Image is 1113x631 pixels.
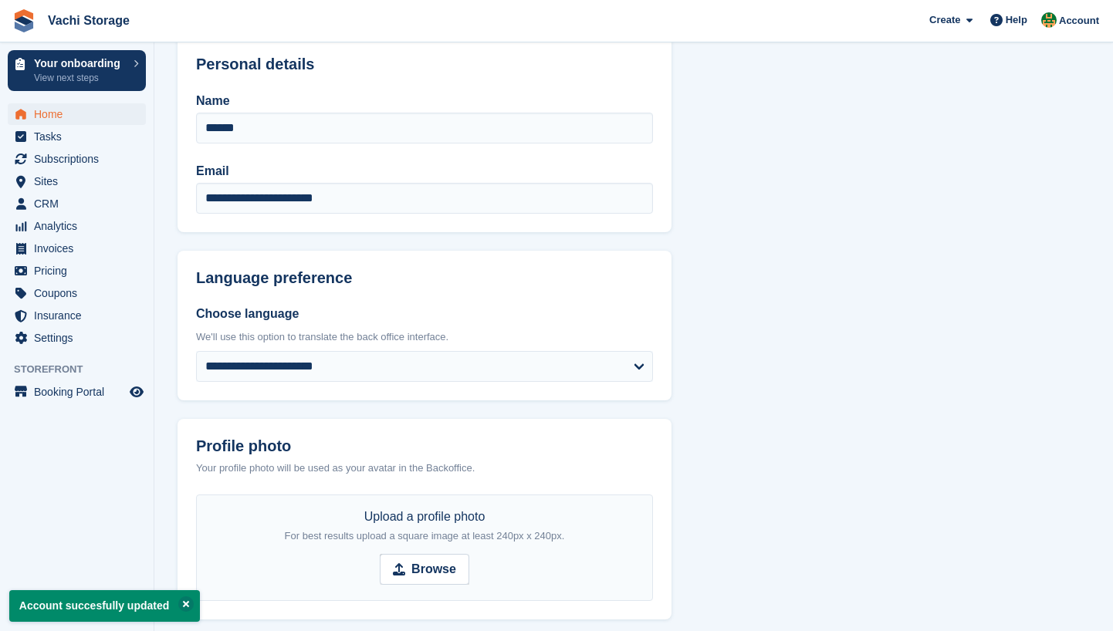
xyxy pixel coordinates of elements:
[34,215,127,237] span: Analytics
[285,508,565,545] div: Upload a profile photo
[411,560,456,579] strong: Browse
[8,148,146,170] a: menu
[42,8,136,33] a: Vachi Storage
[8,282,146,304] a: menu
[8,215,146,237] a: menu
[34,305,127,326] span: Insurance
[34,238,127,259] span: Invoices
[34,381,127,403] span: Booking Portal
[196,305,653,323] label: Choose language
[8,170,146,192] a: menu
[34,103,127,125] span: Home
[196,162,653,181] label: Email
[127,383,146,401] a: Preview store
[196,329,653,345] div: We'll use this option to translate the back office interface.
[8,103,146,125] a: menu
[34,260,127,282] span: Pricing
[196,56,653,73] h2: Personal details
[196,461,653,476] div: Your profile photo will be used as your avatar in the Backoffice.
[34,148,127,170] span: Subscriptions
[8,193,146,214] a: menu
[196,269,653,287] h2: Language preference
[8,126,146,147] a: menu
[196,92,653,110] label: Name
[1006,12,1027,28] span: Help
[9,590,200,622] p: Account succesfully updated
[14,362,154,377] span: Storefront
[8,50,146,91] a: Your onboarding View next steps
[285,530,565,542] span: For best results upload a square image at least 240px x 240px.
[34,58,126,69] p: Your onboarding
[34,126,127,147] span: Tasks
[8,260,146,282] a: menu
[34,327,127,349] span: Settings
[34,170,127,192] span: Sites
[8,327,146,349] a: menu
[34,282,127,304] span: Coupons
[380,554,469,585] input: Browse
[8,381,146,403] a: menu
[12,9,36,32] img: stora-icon-8386f47178a22dfd0bd8f6a31ec36ba5ce8667c1dd55bd0f319d3a0aa187defe.svg
[34,193,127,214] span: CRM
[929,12,960,28] span: Create
[1059,13,1099,29] span: Account
[1041,12,1057,28] img: Anete
[8,305,146,326] a: menu
[8,238,146,259] a: menu
[196,437,653,455] label: Profile photo
[34,71,126,85] p: View next steps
